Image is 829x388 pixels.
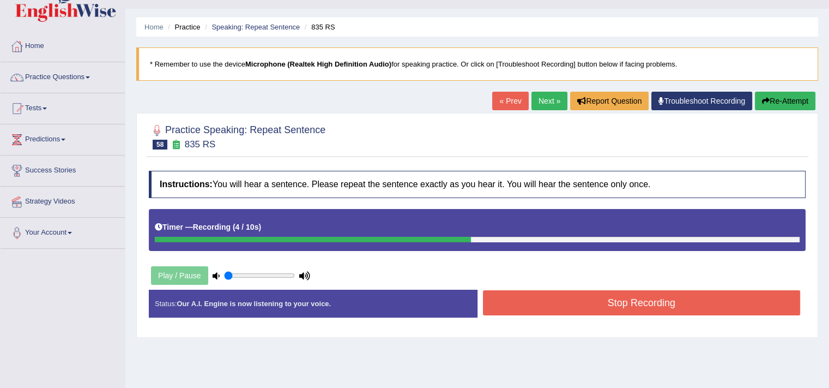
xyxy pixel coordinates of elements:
[531,92,567,110] a: Next »
[193,223,231,231] b: Recording
[144,23,164,31] a: Home
[1,124,125,152] a: Predictions
[755,92,815,110] button: Re-Attempt
[177,300,331,308] strong: Our A.I. Engine is now listening to your voice.
[1,93,125,121] a: Tests
[245,60,391,68] b: Microphone (Realtek High Definition Audio)
[211,23,300,31] a: Speaking: Repeat Sentence
[651,92,752,110] a: Troubleshoot Recording
[170,140,181,150] small: Exam occurring question
[160,180,213,189] b: Instructions:
[149,122,325,150] h2: Practice Speaking: Repeat Sentence
[149,171,806,198] h4: You will hear a sentence. Please repeat the sentence exactly as you hear it. You will hear the se...
[233,223,235,231] b: (
[570,92,649,110] button: Report Question
[1,62,125,89] a: Practice Questions
[235,223,259,231] b: 4 / 10s
[1,218,125,245] a: Your Account
[185,139,216,150] small: 835 RS
[1,31,125,58] a: Home
[149,290,477,318] div: Status:
[302,22,335,32] li: 835 RS
[165,22,200,32] li: Practice
[136,47,818,81] blockquote: * Remember to use the device for speaking practice. Or click on [Troubleshoot Recording] button b...
[1,187,125,214] a: Strategy Videos
[258,223,261,231] b: )
[1,156,125,183] a: Success Stories
[483,290,801,315] button: Stop Recording
[153,140,167,150] span: 58
[492,92,528,110] a: « Prev
[155,223,261,231] h5: Timer —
